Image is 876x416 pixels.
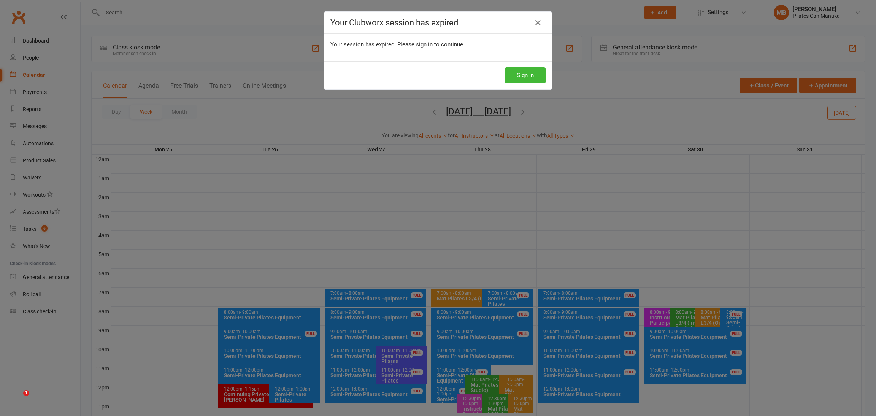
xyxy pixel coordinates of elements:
[23,390,29,396] span: 1
[532,17,544,29] a: Close
[8,390,26,408] iframe: Intercom live chat
[505,67,546,83] button: Sign In
[330,41,465,48] span: Your session has expired. Please sign in to continue.
[330,18,546,27] h4: Your Clubworx session has expired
